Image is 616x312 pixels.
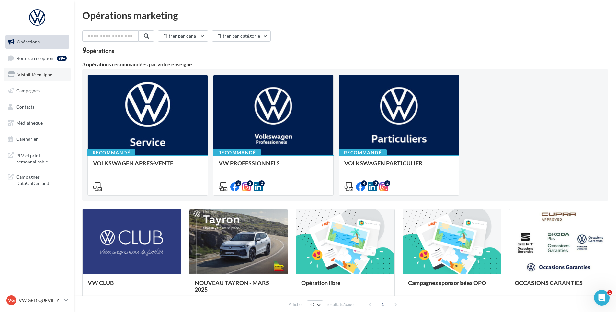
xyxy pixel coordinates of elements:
span: Visibilité en ligne [17,72,52,77]
span: Boîte de réception [17,55,53,61]
button: 12 [307,300,323,309]
span: 1 [378,299,388,309]
span: VOLKSWAGEN PARTICULIER [344,160,423,167]
span: VOLKSWAGEN APRES-VENTE [93,160,173,167]
div: Opérations marketing [82,10,608,20]
button: Filtrer par catégorie [212,30,271,42]
span: VG [8,297,15,304]
span: VW PROFESSIONNELS [219,160,280,167]
a: Campagnes DataOnDemand [4,170,71,189]
a: PLV et print personnalisable [4,149,71,168]
button: Filtrer par canal [158,30,208,42]
span: PLV et print personnalisable [16,151,67,165]
a: Visibilité en ligne [4,68,71,81]
span: OCCASIONS GARANTIES [515,279,583,286]
a: Calendrier [4,132,71,146]
div: opérations [86,48,114,54]
a: VG VW GRD QUEVILLY [5,294,69,306]
span: Calendrier [16,136,38,142]
div: 4 [361,180,367,186]
span: Opération libre [301,279,341,286]
a: Médiathèque [4,116,71,130]
div: 3 [373,180,379,186]
div: 3 opérations recommandées par votre enseigne [82,62,608,67]
span: résultats/page [327,301,354,307]
span: VW CLUB [88,279,114,286]
a: Opérations [4,35,71,49]
div: 2 [384,180,390,186]
a: Campagnes [4,84,71,98]
a: Boîte de réception99+ [4,51,71,65]
a: Contacts [4,100,71,114]
iframe: Intercom live chat [594,290,610,306]
span: 1 [607,290,612,295]
span: Contacts [16,104,34,109]
span: Opérations [17,39,40,44]
div: 9 [82,47,114,54]
div: Recommandé [339,149,387,156]
span: 12 [310,302,315,307]
div: 2 [247,180,253,186]
div: Recommandé [213,149,261,156]
span: Afficher [289,301,303,307]
span: Campagnes DataOnDemand [16,173,67,186]
div: 2 [235,180,241,186]
div: Recommandé [87,149,135,156]
div: 99+ [57,56,67,61]
p: VW GRD QUEVILLY [19,297,62,304]
span: Campagnes [16,88,40,93]
span: Campagnes sponsorisées OPO [408,279,486,286]
span: Médiathèque [16,120,43,126]
div: 2 [259,180,265,186]
span: NOUVEAU TAYRON - MARS 2025 [195,279,269,293]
